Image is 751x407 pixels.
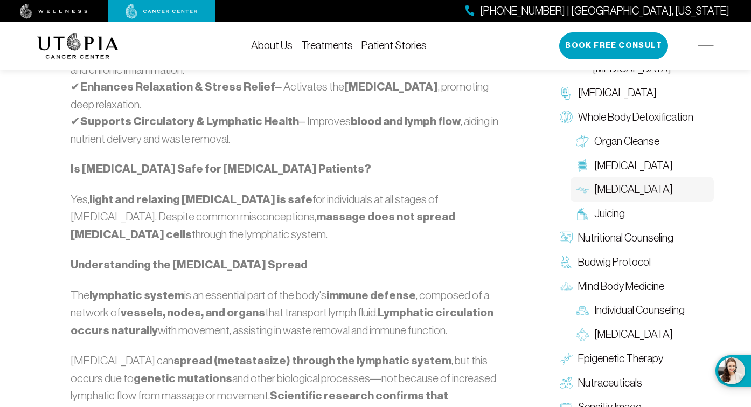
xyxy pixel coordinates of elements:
[576,135,589,148] img: Organ Cleanse
[71,287,508,340] p: The is an essential part of the body's , composed of a network of that transport lymph fluid. wit...
[560,376,573,389] img: Nutraceuticals
[554,250,714,274] a: Budwig Protocol
[576,183,589,196] img: Lymphatic Massage
[20,4,88,19] img: wellness
[571,154,714,178] a: [MEDICAL_DATA]
[571,202,714,226] a: Juicing
[554,226,714,250] a: Nutritional Counseling
[89,192,312,206] strong: light and relaxing [MEDICAL_DATA] is safe
[480,3,729,19] span: [PHONE_NUMBER] | [GEOGRAPHIC_DATA], [US_STATE]
[698,42,714,50] img: icon-hamburger
[576,208,589,220] img: Juicing
[594,302,685,318] span: Individual Counseling
[576,304,589,317] img: Individual Counseling
[560,256,573,268] img: Budwig Protocol
[326,288,416,302] strong: immune defense
[578,85,657,101] span: [MEDICAL_DATA]
[578,254,651,270] span: Budwig Protocol
[571,298,714,322] a: Individual Counseling
[560,280,573,293] img: Mind Body Medicine
[578,351,663,367] span: Epigenetic Therapy
[554,347,714,371] a: Epigenetic Therapy
[554,371,714,395] a: Nutraceuticals
[560,111,573,123] img: Whole Body Detoxification
[559,32,668,59] button: Book Free Consult
[71,162,371,176] strong: Is [MEDICAL_DATA] Safe for [MEDICAL_DATA] Patients?
[594,327,673,342] span: [MEDICAL_DATA]
[594,134,659,149] span: Organ Cleanse
[594,158,673,174] span: [MEDICAL_DATA]
[576,159,589,172] img: Colon Therapy
[578,279,664,294] span: Mind Body Medicine
[134,371,232,385] strong: genetic mutations
[71,258,308,272] strong: Understanding the [MEDICAL_DATA] Spread
[351,114,461,128] strong: blood and lymph flow
[37,33,119,59] img: logo
[554,81,714,105] a: [MEDICAL_DATA]
[465,3,729,19] a: [PHONE_NUMBER] | [GEOGRAPHIC_DATA], [US_STATE]
[251,39,293,51] a: About Us
[560,231,573,244] img: Nutritional Counseling
[361,39,427,51] a: Patient Stories
[560,87,573,100] img: Chelation Therapy
[578,230,673,246] span: Nutritional Counseling
[560,352,573,365] img: Epigenetic Therapy
[571,322,714,347] a: [MEDICAL_DATA]
[80,114,299,128] strong: Supports Circulatory & Lymphatic Health
[576,328,589,341] img: Group Therapy
[344,80,438,94] strong: [MEDICAL_DATA]
[71,210,455,242] strong: massage does not spread [MEDICAL_DATA] cells
[121,306,265,320] strong: vessels, nodes, and organs
[594,206,625,222] span: Juicing
[301,39,353,51] a: Treatments
[571,177,714,202] a: [MEDICAL_DATA]
[126,4,198,19] img: cancer center
[571,129,714,154] a: Organ Cleanse
[173,354,451,368] strong: spread (metastasize) through the lymphatic system
[554,274,714,299] a: Mind Body Medicine
[578,109,693,125] span: Whole Body Detoxification
[71,306,493,337] strong: Lymphatic circulation occurs naturally
[594,182,673,197] span: [MEDICAL_DATA]
[80,80,275,94] strong: Enhances Relaxation & Stress Relief
[89,288,184,302] strong: lymphatic system
[71,191,508,244] p: Yes, for individuals at all stages of [MEDICAL_DATA]. Despite common misconceptions, through the ...
[578,375,642,391] span: Nutraceuticals
[554,105,714,129] a: Whole Body Detoxification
